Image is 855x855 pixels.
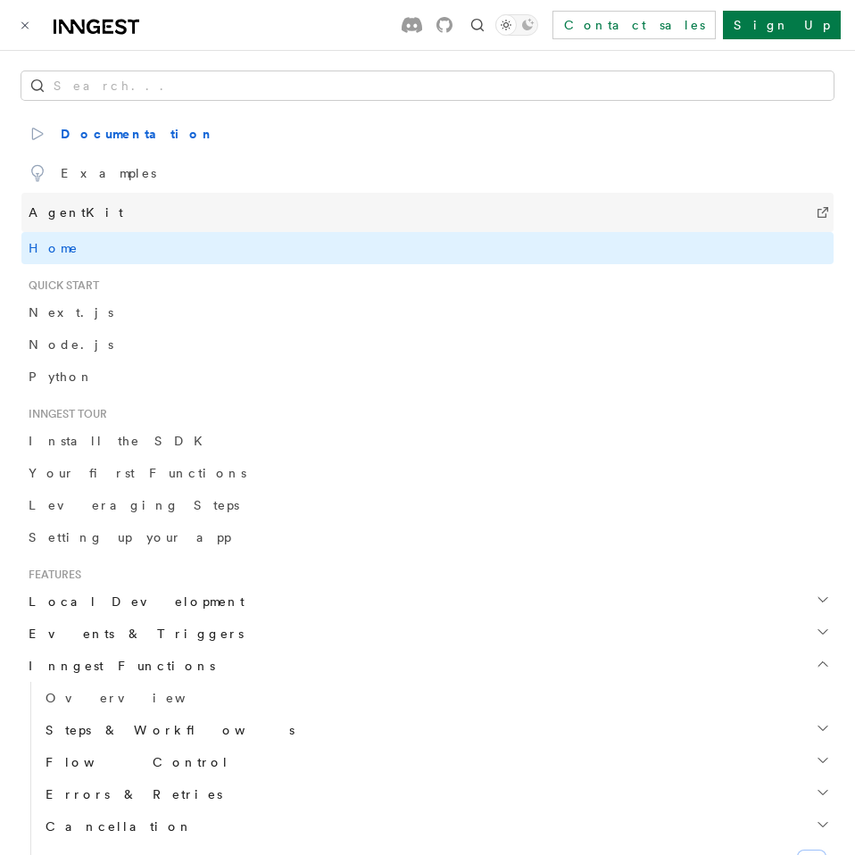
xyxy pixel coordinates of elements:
a: AgentKit [21,193,834,232]
span: Install the SDK [29,434,213,448]
span: AgentKit [29,200,123,225]
span: Cancellation [38,818,193,835]
span: Node.js [29,337,113,352]
button: Find something... [467,14,488,36]
span: Local Development [21,593,245,610]
span: Quick start [21,278,99,293]
a: Python [21,361,834,393]
button: Events & Triggers [21,618,834,650]
span: Inngest Functions [21,657,215,675]
a: Contact sales [552,11,716,39]
button: Inngest Functions [21,650,834,682]
a: Overview [38,682,834,714]
button: Cancellation [38,810,834,843]
a: Leveraging Steps [21,489,834,521]
span: Python [29,369,94,384]
a: Examples [21,154,834,193]
span: Home [29,239,79,257]
button: Toggle dark mode [495,14,538,36]
button: Local Development [21,585,834,618]
span: Next.js [29,305,113,320]
span: Flow Control [38,753,229,771]
a: Next.js [21,296,834,328]
span: Examples [29,161,156,186]
a: Home [21,232,834,264]
a: Setting up your app [21,521,834,553]
span: Errors & Retries [38,785,222,803]
span: Documentation [29,121,215,146]
button: Errors & Retries [38,778,834,810]
a: Documentation [21,114,834,154]
span: Your first Functions [29,466,246,480]
span: Setting up your app [29,530,231,544]
span: Inngest tour [21,407,107,421]
button: Toggle navigation [14,14,36,36]
button: Steps & Workflows [38,714,834,746]
a: Your first Functions [21,457,834,489]
a: Install the SDK [21,425,834,457]
span: Features [21,568,81,582]
span: Events & Triggers [21,625,244,643]
a: Sign Up [723,11,841,39]
span: Leveraging Steps [29,498,239,512]
span: Overview [46,691,229,705]
button: Search... [21,71,834,100]
span: Steps & Workflows [38,721,295,739]
a: Node.js [21,328,834,361]
button: Flow Control [38,746,834,778]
